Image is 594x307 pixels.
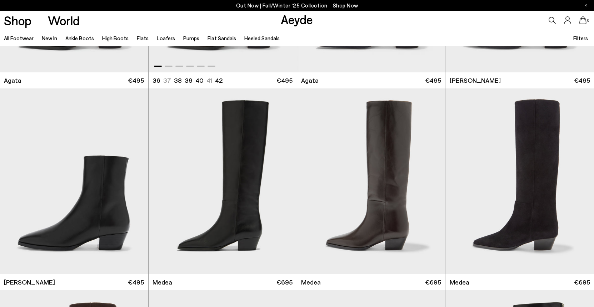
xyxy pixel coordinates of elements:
li: 42 [215,76,223,85]
span: Medea [450,278,469,287]
a: Agata €495 [297,72,445,88]
a: High Boots [102,35,129,41]
a: Flat Sandals [208,35,236,41]
a: New In [42,35,57,41]
ul: variant [153,76,220,85]
span: Agata [4,76,21,85]
span: Medea [301,278,321,287]
a: Heeled Sandals [244,35,280,41]
img: Medea Knee-High Boots [297,88,445,274]
a: Shop [4,14,31,27]
a: Ankle Boots [65,35,94,41]
span: 0 [586,19,590,22]
li: 38 [174,76,182,85]
a: Flats [137,35,149,41]
a: 36 37 38 39 40 41 42 €495 [149,72,297,88]
a: Aeyde [281,12,313,27]
a: Pumps [183,35,199,41]
li: 39 [185,76,193,85]
a: Medea €695 [149,274,297,290]
span: €495 [128,76,144,85]
a: All Footwear [4,35,34,41]
span: €695 [574,278,590,287]
span: €495 [425,76,441,85]
img: Medea Suede Knee-High Boots [445,88,594,274]
a: Medea €695 [445,274,594,290]
li: 40 [195,76,204,85]
a: World [48,14,80,27]
a: Medea €695 [297,274,445,290]
span: Filters [573,35,588,41]
a: Loafers [157,35,175,41]
span: €495 [128,278,144,287]
span: €695 [276,278,293,287]
span: [PERSON_NAME] [4,278,55,287]
li: 36 [153,76,160,85]
span: €695 [425,278,441,287]
span: Navigate to /collections/new-in [333,2,358,9]
a: [PERSON_NAME] €495 [445,72,594,88]
span: Agata [301,76,319,85]
span: €495 [276,76,293,85]
p: Out Now | Fall/Winter ‘25 Collection [236,1,358,10]
a: 0 [579,16,586,24]
span: Medea [153,278,172,287]
span: [PERSON_NAME] [450,76,501,85]
span: €495 [574,76,590,85]
img: Medea Knee-High Boots [149,88,297,274]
